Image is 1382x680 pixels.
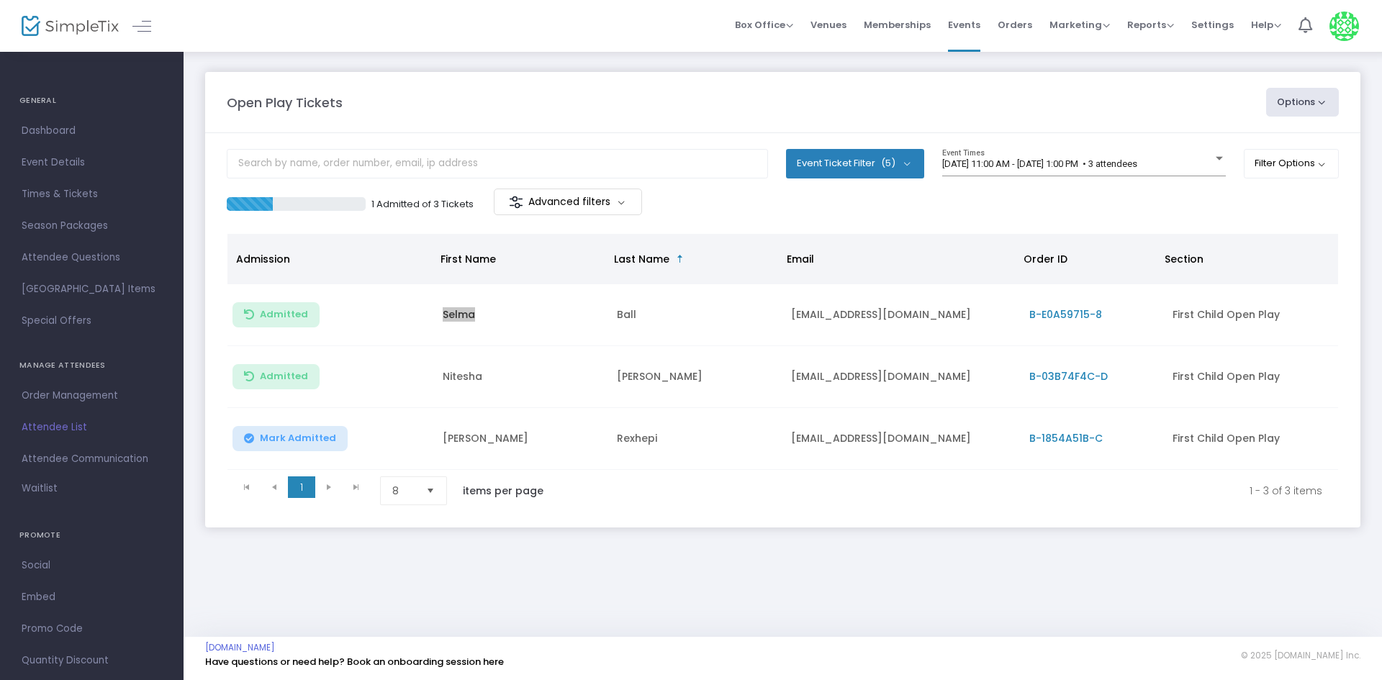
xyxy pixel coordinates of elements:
span: Email [787,252,814,266]
input: Search by name, order number, email, ip address [227,149,768,178]
p: 1 Admitted of 3 Tickets [371,197,474,212]
span: Attendee Questions [22,248,162,267]
span: Events [948,6,980,43]
span: Venues [810,6,846,43]
span: [GEOGRAPHIC_DATA] Items [22,280,162,299]
td: Rexhepi [608,408,782,470]
span: B-1854A51B-C [1029,431,1103,445]
span: Attendee Communication [22,450,162,468]
span: Sortable [674,253,686,265]
span: First Name [441,252,496,266]
a: Have questions or need help? Book an onboarding session here [205,655,504,668]
td: [EMAIL_ADDRESS][DOMAIN_NAME] [782,408,1021,470]
span: Help [1251,18,1281,32]
span: Admitted [260,371,308,382]
span: Attendee List [22,418,162,437]
td: First Child Open Play [1164,346,1339,408]
span: Season Packages [22,217,162,235]
td: First Child Open Play [1164,284,1339,346]
td: Nitesha [434,346,608,408]
td: [PERSON_NAME] [608,346,782,408]
span: Orders [998,6,1032,43]
span: Section [1165,252,1203,266]
span: Times & Tickets [22,185,162,204]
td: [EMAIL_ADDRESS][DOMAIN_NAME] [782,346,1021,408]
td: Selma [434,284,608,346]
kendo-pager-info: 1 - 3 of 3 items [574,476,1322,505]
a: [DOMAIN_NAME] [205,642,275,653]
span: Reports [1127,18,1174,32]
span: Promo Code [22,620,162,638]
button: Filter Options [1244,149,1340,178]
span: Box Office [735,18,793,32]
span: Admission [236,252,290,266]
td: Ball [608,284,782,346]
span: B-E0A59715-8 [1029,307,1102,322]
span: Order Management [22,386,162,405]
button: Admitted [232,364,320,389]
span: 8 [392,484,415,498]
span: Admitted [260,309,308,320]
td: First Child Open Play [1164,408,1339,470]
span: (5) [881,158,895,169]
span: © 2025 [DOMAIN_NAME] Inc. [1241,650,1360,661]
span: Marketing [1049,18,1110,32]
button: Admitted [232,302,320,327]
button: Select [420,477,441,504]
span: Waitlist [22,481,58,496]
span: Special Offers [22,312,162,330]
span: B-03B74F4C-D [1029,369,1108,384]
span: Event Details [22,153,162,172]
span: Order ID [1024,252,1067,266]
m-button: Advanced filters [494,189,643,215]
h4: GENERAL [19,86,164,115]
m-panel-title: Open Play Tickets [227,93,343,112]
span: Last Name [614,252,669,266]
span: Dashboard [22,122,162,140]
div: Data table [227,234,1338,470]
span: Memberships [864,6,931,43]
button: Mark Admitted [232,426,348,451]
td: [EMAIL_ADDRESS][DOMAIN_NAME] [782,284,1021,346]
h4: MANAGE ATTENDEES [19,351,164,380]
span: Mark Admitted [260,432,336,444]
span: Social [22,556,162,575]
label: items per page [463,484,543,498]
span: Embed [22,588,162,607]
button: Event Ticket Filter(5) [786,149,924,178]
img: filter [509,195,523,209]
h4: PROMOTE [19,521,164,550]
span: Quantity Discount [22,651,162,670]
span: Settings [1191,6,1234,43]
td: [PERSON_NAME] [434,408,608,470]
span: Page 1 [288,476,315,498]
button: Options [1266,88,1340,117]
span: [DATE] 11:00 AM - [DATE] 1:00 PM • 3 attendees [942,158,1137,169]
